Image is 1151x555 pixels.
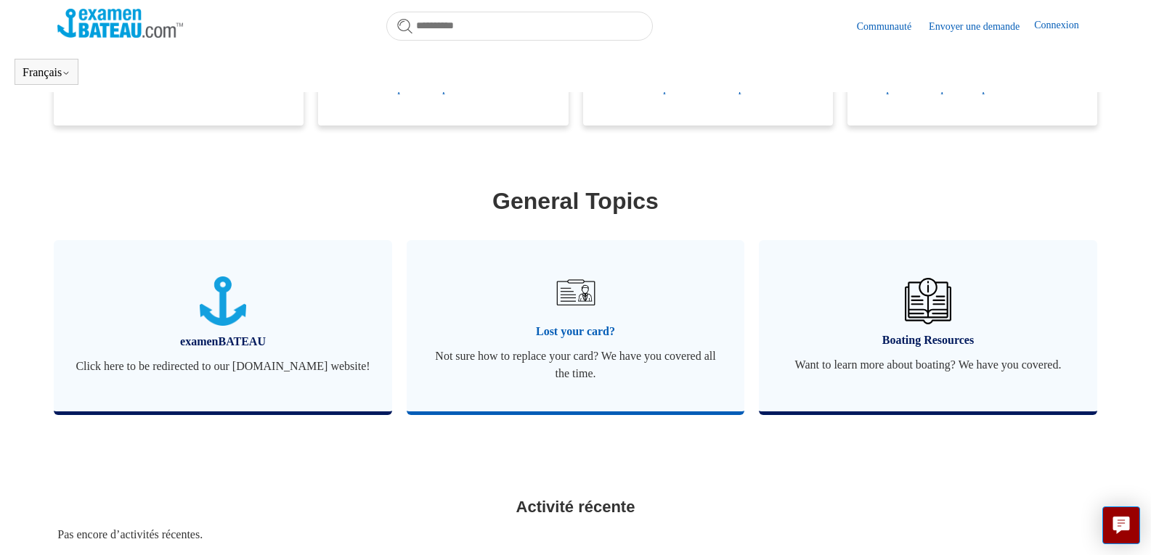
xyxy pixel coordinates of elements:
[1102,506,1140,544] button: Live chat
[781,356,1075,374] span: Want to learn more about boating? We have you covered.
[23,66,70,79] button: Français
[57,184,1094,218] h1: General Topics
[57,9,183,38] img: Page d’accueil du Centre d’aide Examen Bateau
[905,278,951,324] img: 01JHREV2E6NG3DHE8VTG8QH796
[781,332,1075,349] span: Boating Resources
[857,19,926,34] a: Communauté
[1034,17,1093,35] a: Connexion
[76,333,370,350] span: examenBATEAU
[57,526,1094,543] div: Pas encore d’activités récentes.
[428,348,723,382] span: Not sure how to replace your card? We have you covered all the time.
[386,12,653,41] input: Rechercher
[54,240,392,411] a: examenBATEAU Click here to be redirected to our [DOMAIN_NAME] website!
[929,19,1034,34] a: Envoyer une demande
[428,323,723,340] span: Lost your card?
[407,240,745,411] a: Lost your card? Not sure how to replace your card? We have you covered all the time.
[550,267,601,318] img: 01JRG6G4NA4NJ1BVG8MJM761YH
[76,358,370,375] span: Click here to be redirected to our [DOMAIN_NAME] website!
[200,276,246,326] img: 01JTNN85WSQ5FQ6HNXPDSZ7SRA
[57,495,1094,519] h2: Activité récente
[759,240,1097,411] a: Boating Resources Want to learn more about boating? We have you covered.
